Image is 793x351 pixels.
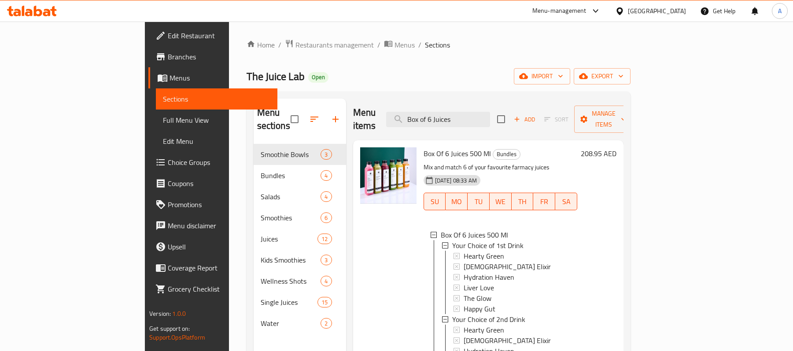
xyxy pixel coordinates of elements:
[261,212,321,223] span: Smoothies
[254,292,346,313] div: Single Juices15
[148,46,277,67] a: Branches
[424,147,491,160] span: Box Of 6 Juices 500 Ml
[446,193,468,210] button: MO
[321,191,332,202] div: items
[254,207,346,228] div: Smoothies6
[471,195,486,208] span: TU
[318,298,331,307] span: 15
[148,278,277,300] a: Grocery Checklist
[308,73,328,81] span: Open
[148,67,277,88] a: Menus
[468,193,490,210] button: TU
[539,113,574,126] span: Select section first
[168,51,270,62] span: Branches
[168,263,270,273] span: Coverage Report
[163,136,270,146] span: Edit Menu
[581,108,626,130] span: Manage items
[424,162,577,173] p: Mix and match 6 of your favourite farmacy juices
[168,30,270,41] span: Edit Restaurant
[321,172,331,180] span: 4
[172,308,186,319] span: 1.0.0
[432,176,480,185] span: [DATE] 08:33 AM
[493,149,520,159] span: Bundles
[514,68,570,84] button: import
[353,106,376,132] h2: Menu items
[449,195,464,208] span: MO
[581,71,623,82] span: export
[261,170,321,181] div: Bundles
[360,147,417,204] img: Box Of 6 Juices 500 Ml
[163,94,270,104] span: Sections
[261,276,321,286] span: Wellness Shots
[148,173,277,194] a: Coupons
[317,234,332,244] div: items
[428,195,443,208] span: SU
[464,325,504,335] span: Hearty Green
[574,68,631,84] button: export
[254,271,346,292] div: Wellness Shots4
[574,106,633,133] button: Manage items
[515,195,530,208] span: TH
[424,193,446,210] button: SU
[321,150,331,159] span: 3
[148,152,277,173] a: Choice Groups
[464,261,551,272] span: [DEMOGRAPHIC_DATA] Elixir
[168,220,270,231] span: Menu disclaimer
[555,193,577,210] button: SA
[418,40,421,50] li: /
[261,297,318,307] span: Single Juices
[285,110,304,128] span: Select all sections
[148,194,277,215] a: Promotions
[254,228,346,249] div: Juices12
[318,235,331,243] span: 12
[168,284,270,294] span: Grocery Checklist
[452,314,525,325] span: Your Choice of 2nd Drink
[581,147,616,160] h6: 208.95 AED
[377,40,380,50] li: /
[493,195,508,208] span: WE
[386,112,490,127] input: search
[464,251,504,261] span: Hearty Green
[254,140,346,337] nav: Menu sections
[156,110,277,131] a: Full Menu View
[261,255,321,265] span: Kids Smoothies
[513,114,536,124] span: Add
[149,308,171,319] span: Version:
[148,25,277,46] a: Edit Restaurant
[168,199,270,210] span: Promotions
[510,113,539,126] button: Add
[512,193,534,210] button: TH
[321,319,331,328] span: 2
[321,276,332,286] div: items
[464,293,491,303] span: The Glow
[464,335,551,346] span: [DEMOGRAPHIC_DATA] Elixir
[254,249,346,271] div: Kids Smoothies3
[304,109,325,130] span: Sort sections
[254,144,346,165] div: Smoothie Bowls3
[441,230,508,240] span: Box Of 6 Juices 500 Ml
[285,39,374,51] a: Restaurants management
[247,39,631,51] nav: breadcrumb
[261,191,321,202] span: Salads
[254,165,346,186] div: Bundles4
[148,236,277,257] a: Upsell
[261,149,321,160] span: Smoothie Bowls
[533,193,555,210] button: FR
[537,195,552,208] span: FR
[317,297,332,307] div: items
[254,186,346,207] div: Salads4
[628,6,686,16] div: [GEOGRAPHIC_DATA]
[149,332,205,343] a: Support.OpsPlatform
[425,40,450,50] span: Sections
[559,195,574,208] span: SA
[168,241,270,252] span: Upsell
[384,39,415,51] a: Menus
[254,313,346,334] div: Water2
[321,214,331,222] span: 6
[148,215,277,236] a: Menu disclaimer
[464,272,514,282] span: Hydration Haven
[156,88,277,110] a: Sections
